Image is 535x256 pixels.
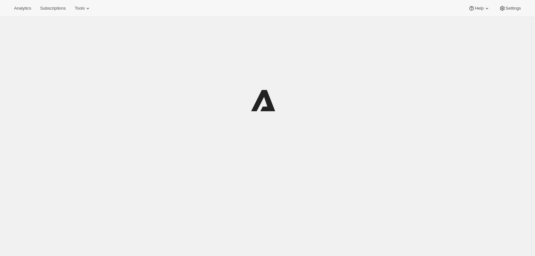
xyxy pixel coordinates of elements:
[75,6,85,11] span: Tools
[506,6,521,11] span: Settings
[40,6,66,11] span: Subscriptions
[14,6,31,11] span: Analytics
[495,4,525,13] button: Settings
[465,4,494,13] button: Help
[36,4,70,13] button: Subscriptions
[10,4,35,13] button: Analytics
[71,4,95,13] button: Tools
[475,6,483,11] span: Help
